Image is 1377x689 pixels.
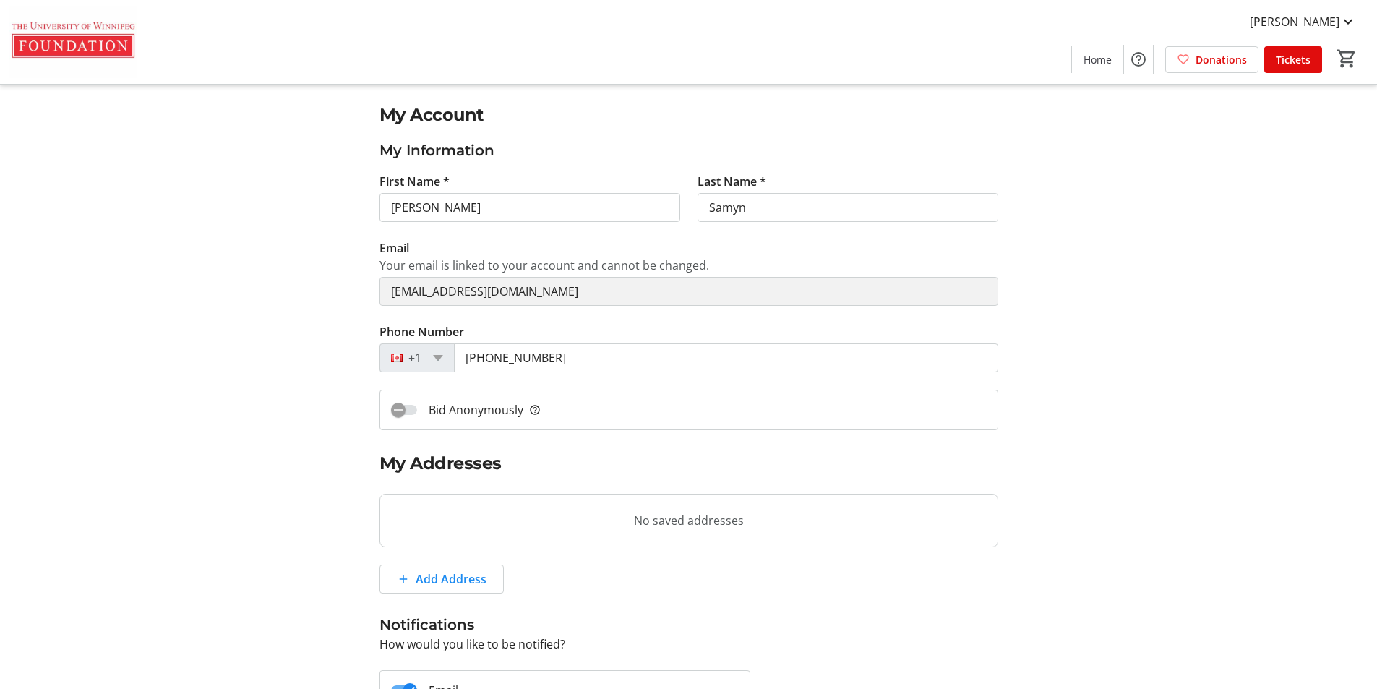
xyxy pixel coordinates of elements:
[379,614,998,635] h3: Notifications
[1334,46,1360,72] button: Cart
[1165,46,1258,73] a: Donations
[1250,13,1339,30] span: [PERSON_NAME]
[379,140,998,161] h3: My Information
[379,323,464,341] label: Phone Number
[379,102,998,128] h2: My Account
[379,450,998,476] h2: My Addresses
[379,494,998,547] tr-blank-state: No saved addresses
[1124,45,1153,74] button: Help
[698,173,766,190] label: Last Name *
[454,343,998,372] input: (506) 234-5678
[379,565,504,594] button: Add Address
[1196,52,1247,67] span: Donations
[1084,52,1112,67] span: Home
[529,401,541,419] mat-icon: help_outline
[379,173,450,190] label: First Name *
[379,635,998,653] p: How would you like to be notified?
[1238,10,1368,33] button: [PERSON_NAME]
[416,570,486,588] span: Add Address
[379,239,409,257] label: Email
[1264,46,1322,73] a: Tickets
[9,6,137,78] img: The U of W Foundation's Logo
[379,257,998,274] div: Your email is linked to your account and cannot be changed.
[429,401,541,419] span: Bid Anonymously
[1072,46,1123,73] a: Home
[1276,52,1310,67] span: Tickets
